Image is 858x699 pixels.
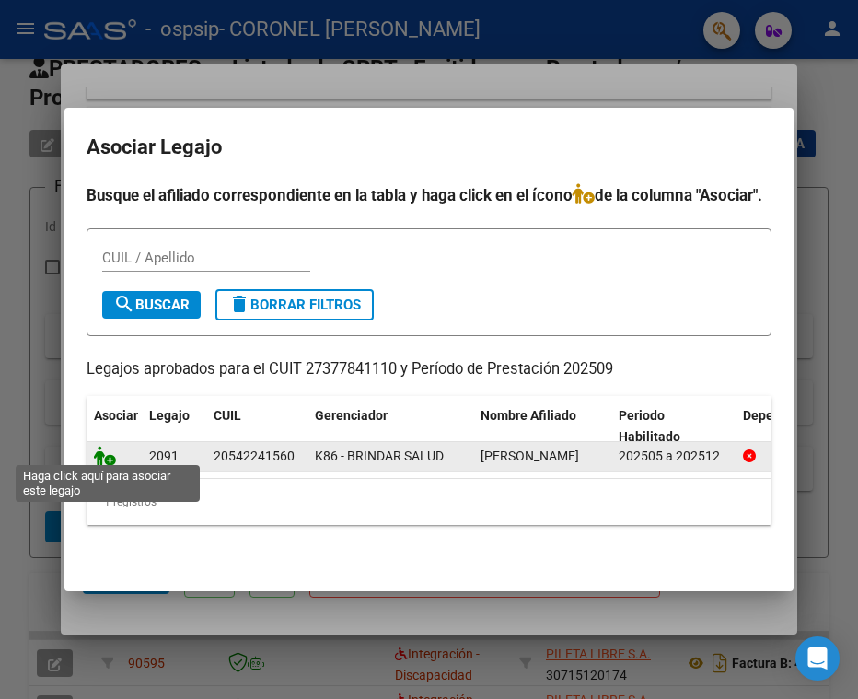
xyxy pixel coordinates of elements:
[315,408,388,423] span: Gerenciador
[228,297,361,313] span: Borrar Filtros
[206,396,307,457] datatable-header-cell: CUIL
[307,396,473,457] datatable-header-cell: Gerenciador
[87,358,771,381] p: Legajos aprobados para el CUIT 27377841110 y Período de Prestación 202509
[142,396,206,457] datatable-header-cell: Legajo
[149,449,179,463] span: 2091
[102,291,201,319] button: Buscar
[743,408,820,423] span: Dependencia
[795,636,840,681] div: Open Intercom Messenger
[228,293,250,315] mat-icon: delete
[87,396,142,457] datatable-header-cell: Asociar
[87,183,771,207] h4: Busque el afiliado correspondiente en la tabla y haga click en el ícono de la columna "Asociar".
[619,408,680,444] span: Periodo Habilitado
[113,297,190,313] span: Buscar
[611,396,736,457] datatable-header-cell: Periodo Habilitado
[619,446,728,467] div: 202505 a 202512
[481,449,579,463] span: JURADO BENJAMIN ALBERTO
[149,408,190,423] span: Legajo
[215,289,374,320] button: Borrar Filtros
[94,408,138,423] span: Asociar
[473,396,611,457] datatable-header-cell: Nombre Afiliado
[214,446,295,467] div: 20542241560
[87,479,771,525] div: 1 registros
[315,449,444,463] span: K86 - BRINDAR SALUD
[214,408,241,423] span: CUIL
[87,130,771,165] h2: Asociar Legajo
[113,293,135,315] mat-icon: search
[481,408,576,423] span: Nombre Afiliado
